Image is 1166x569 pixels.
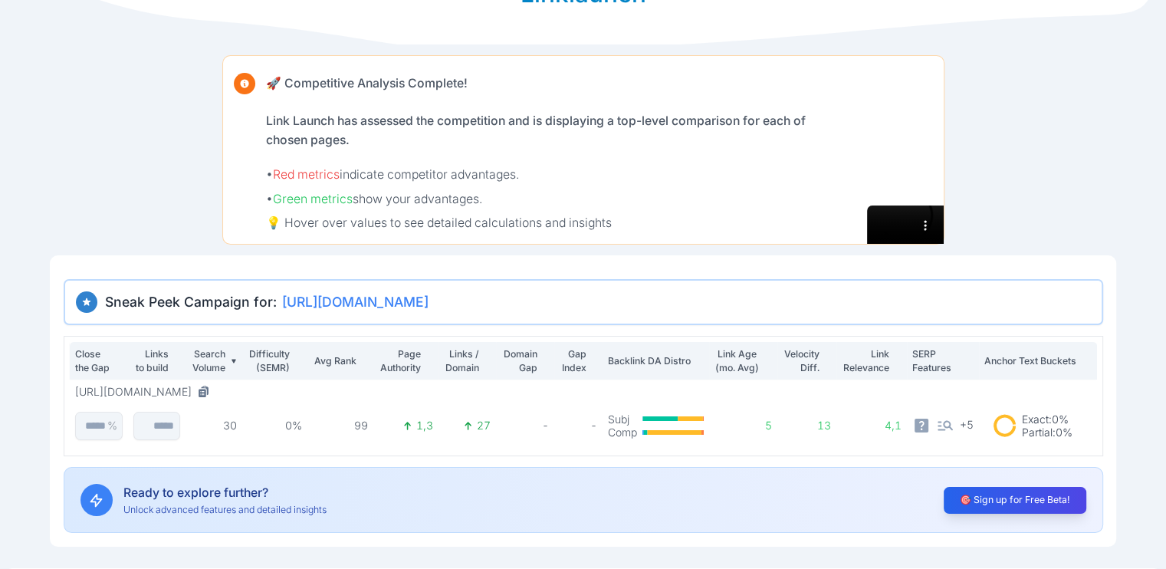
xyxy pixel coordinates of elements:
[75,385,216,399] button: [URL][DOMAIN_NAME]
[560,419,598,433] p: -
[477,419,491,433] p: 27
[501,419,549,433] p: -
[313,419,369,433] p: 99
[416,419,433,433] p: 1,3
[714,419,772,433] p: 5
[501,347,537,374] p: Domain Gap
[608,426,637,439] p: Comp
[107,419,117,433] p: %
[273,167,340,182] span: Red metrics
[1022,413,1072,426] p: Exact : 0%
[608,354,704,368] p: Backlink DA Distro
[266,166,824,185] p: • indicate competitor advantages.
[266,74,468,94] p: 🚀 Competitive Analysis Complete!
[282,293,429,312] span: [URL][DOMAIN_NAME]
[944,487,1086,514] button: 🎯 Sign up for Free Beta!
[191,347,226,374] p: Search Volume
[248,419,302,433] p: 0%
[191,419,238,433] p: 30
[266,112,824,150] p: Link Launch has assessed the competition and is displaying a top-level comparison for each of cho...
[266,190,824,209] p: • show your advantages.
[379,347,421,374] p: Page Authority
[984,354,1092,368] p: Anchor Text Buckets
[714,347,760,374] p: Link Age (mo. Avg)
[1022,426,1072,439] p: Partial : 0%
[273,192,353,206] span: Green metrics
[842,419,902,433] p: 4,1
[444,347,480,374] p: Links / Domain
[783,419,832,433] p: 13
[248,347,290,374] p: Difficulty (SEMR)
[783,347,819,374] p: Velocity Diff.
[560,347,586,374] p: Gap Index
[960,416,974,431] span: + 5
[75,347,112,374] p: Close the Gap
[123,484,327,503] p: Ready to explore further?
[123,503,327,517] p: Unlock advanced features and detailed insights
[313,354,356,368] p: Avg Rank
[76,291,1091,313] h3: Sneak Peek Campaign for:
[842,347,889,374] p: Link Relevance
[266,214,824,233] p: 💡 Hover over values to see detailed calculations and insights
[608,413,637,426] p: Subj
[912,347,974,374] p: SERP Features
[133,347,169,374] p: Links to build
